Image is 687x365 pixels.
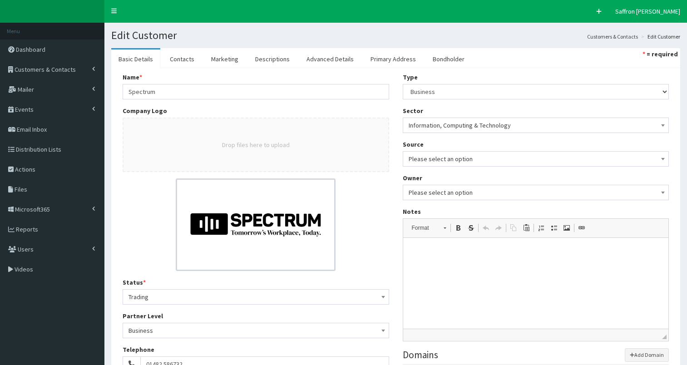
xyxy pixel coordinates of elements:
a: Contacts [163,49,202,69]
label: Name [123,73,142,82]
span: Email Inbox [17,125,47,133]
span: Please select an option [403,185,669,200]
span: Events [15,105,34,113]
span: Saffron [PERSON_NAME] [615,7,680,15]
label: Company Logo [123,106,167,115]
iframe: Rich Text Editor, notes [403,238,669,329]
label: Notes [403,207,421,216]
button: Drop files here to upload [222,140,290,149]
span: Users [18,245,34,253]
span: Distribution Lists [16,145,61,153]
span: Customers & Contacts [15,65,76,74]
span: Please select an option [409,186,663,199]
button: Add Domain [625,348,669,362]
a: Advanced Details [299,49,361,69]
span: Trading [123,289,389,305]
a: Insert/Remove Bulleted List [548,222,560,234]
label: Type [403,73,418,82]
a: Descriptions [248,49,297,69]
a: Marketing [204,49,246,69]
a: Basic Details [111,49,160,69]
span: Please select an option [409,153,663,165]
span: Dashboard [16,45,45,54]
a: Bondholder [425,49,472,69]
a: Image [560,222,573,234]
a: Link (Ctrl+L) [575,222,588,234]
legend: Domains [403,348,669,364]
span: Microsoft365 [15,205,50,213]
span: Trading [129,291,383,303]
a: Customers & Contacts [587,33,638,40]
a: Paste (Ctrl+V) [520,222,533,234]
span: Information, Computing & Technology [403,118,669,133]
label: Partner Level [123,311,163,321]
span: Business [123,323,389,338]
a: Format [407,222,451,234]
span: Reports [16,225,38,233]
a: Primary Address [363,49,423,69]
span: Videos [15,265,33,273]
a: Undo (Ctrl+Z) [479,222,492,234]
strong: = required [647,50,678,58]
span: Files [15,185,27,193]
span: Drag to resize [662,335,667,339]
a: Insert/Remove Numbered List [535,222,548,234]
li: Edit Customer [639,33,680,40]
label: Telephone [123,345,154,354]
label: Sector [403,106,423,115]
span: Actions [15,165,35,173]
span: Mailer [18,85,34,94]
a: Copy (Ctrl+C) [507,222,520,234]
a: Strike Through [465,222,477,234]
label: Owner [403,173,422,182]
label: Status [123,278,146,287]
span: Business [129,324,383,337]
a: Redo (Ctrl+Y) [492,222,505,234]
span: Format [407,222,439,234]
label: Source [403,140,424,149]
span: Please select an option [403,151,669,167]
h1: Edit Customer [111,30,680,41]
a: Bold (Ctrl+B) [452,222,465,234]
span: Information, Computing & Technology [409,119,663,132]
